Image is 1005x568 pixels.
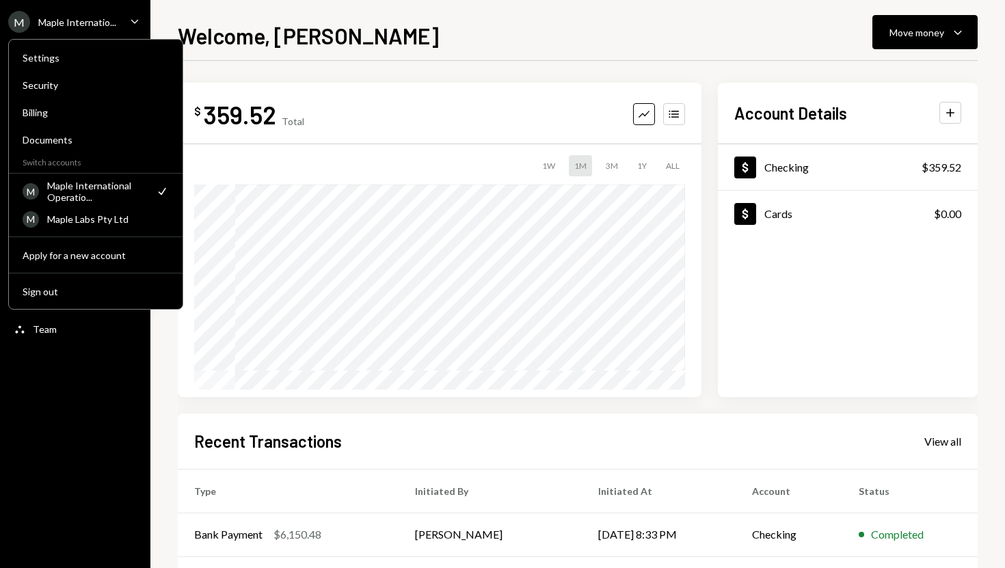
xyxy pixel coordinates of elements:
div: 1M [569,155,592,176]
a: View all [924,433,961,448]
div: Bank Payment [194,526,263,543]
div: 1W [537,155,561,176]
div: Maple International Operatio... [47,180,147,203]
td: [PERSON_NAME] [399,513,582,556]
h2: Account Details [734,102,847,124]
div: M [23,211,39,228]
div: Switch accounts [9,154,183,167]
div: M [8,11,30,33]
div: 3M [600,155,624,176]
button: Move money [872,15,978,49]
div: View all [924,435,961,448]
div: Team [33,323,57,335]
a: MMaple Labs Pty Ltd [14,206,177,231]
div: Move money [889,25,944,40]
a: Settings [14,45,177,70]
div: $359.52 [922,159,961,176]
a: Cards$0.00 [718,191,978,236]
div: Maple Internatio... [38,16,116,28]
div: Billing [23,107,169,118]
a: Billing [14,100,177,124]
div: $ [194,105,201,118]
div: 1Y [632,155,652,176]
div: 359.52 [204,99,276,130]
div: Security [23,79,169,91]
th: Initiated By [399,469,582,513]
div: M [23,183,39,200]
a: Team [8,316,142,341]
div: $6,150.48 [273,526,321,543]
th: Initiated At [582,469,736,513]
div: Documents [23,134,169,146]
div: Sign out [23,286,169,297]
a: Security [14,72,177,97]
div: Total [282,116,304,127]
div: Settings [23,52,169,64]
button: Apply for a new account [14,243,177,268]
div: $0.00 [934,206,961,222]
div: Cards [764,207,792,220]
div: ALL [660,155,685,176]
div: Checking [764,161,809,174]
th: Type [178,469,399,513]
td: [DATE] 8:33 PM [582,513,736,556]
h2: Recent Transactions [194,430,342,452]
div: Apply for a new account [23,249,169,261]
button: Sign out [14,280,177,304]
a: Checking$359.52 [718,144,978,190]
div: Maple Labs Pty Ltd [47,213,169,225]
a: Documents [14,127,177,152]
td: Checking [736,513,842,556]
h1: Welcome, [PERSON_NAME] [178,22,439,49]
th: Account [736,469,842,513]
div: Completed [871,526,924,543]
th: Status [842,469,978,513]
